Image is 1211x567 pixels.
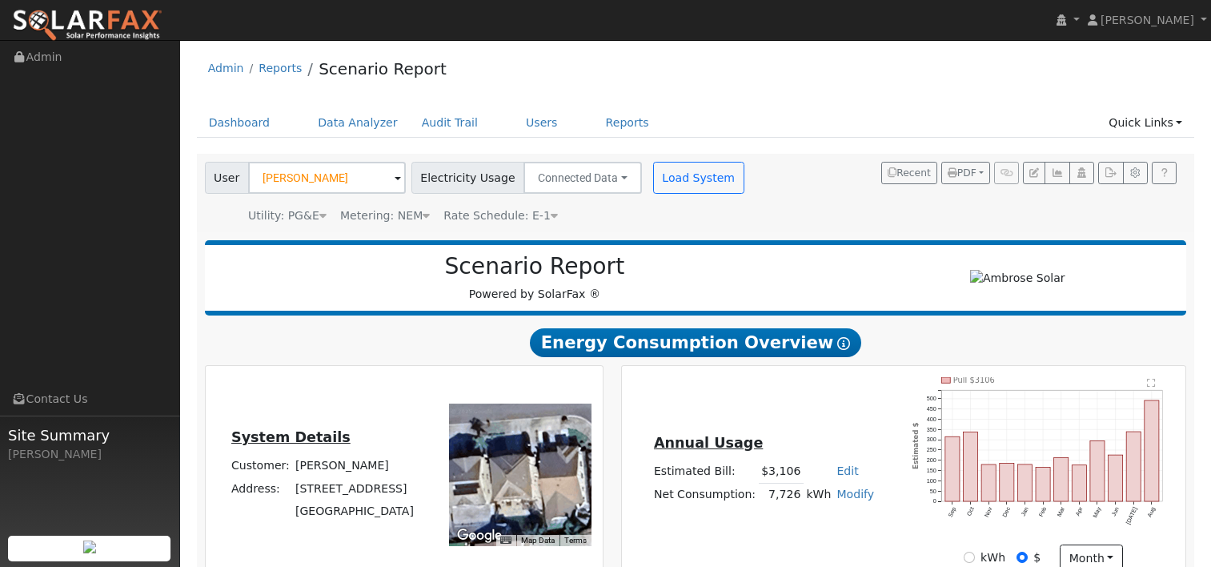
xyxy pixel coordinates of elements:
label: $ [1033,549,1041,566]
text: 350 [926,426,936,433]
text: Mar [1056,505,1067,518]
button: Keyboard shortcuts [500,535,511,546]
text: Oct [965,506,976,517]
td: [GEOGRAPHIC_DATA] [292,500,416,522]
div: Utility: PG&E [248,207,327,224]
button: Connected Data [523,162,642,194]
span: PDF [948,167,976,179]
button: Multi-Series Graph [1045,162,1069,184]
text: Estimated $ [912,423,920,470]
td: [STREET_ADDRESS] [292,477,416,500]
button: Login As [1069,162,1094,184]
text: 450 [926,405,936,412]
div: [PERSON_NAME] [8,446,171,463]
td: Customer: [228,455,292,477]
td: $3,106 [759,460,804,483]
rect: onclick="" [1090,441,1105,502]
text: Dec [1000,506,1012,519]
a: Help Link [1152,162,1177,184]
text: Sep [946,506,957,519]
rect: onclick="" [1054,458,1069,502]
text: Jun [1110,506,1121,517]
span: [PERSON_NAME] [1101,14,1194,26]
a: Scenario Report [319,59,447,78]
text: Aug [1146,506,1157,519]
a: Terms (opens in new tab) [564,536,587,545]
u: Annual Usage [654,435,763,451]
text: May [1091,506,1102,520]
div: Powered by SolarFax ® [213,253,857,303]
span: Site Summary [8,424,171,446]
u: System Details [231,429,351,445]
rect: onclick="" [1072,465,1086,501]
button: Load System [653,162,744,194]
td: Estimated Bill: [651,460,758,483]
button: PDF [941,162,990,184]
text: 300 [926,436,936,444]
rect: onclick="" [1126,432,1141,501]
label: kWh [980,549,1005,566]
a: Reports [259,62,302,74]
text: Apr [1074,505,1085,517]
text: Nov [983,506,994,519]
td: [PERSON_NAME] [292,455,416,477]
div: Metering: NEM [340,207,430,224]
input: Select a User [248,162,406,194]
i: Show Help [837,337,850,350]
img: Ambrose Solar [970,270,1065,287]
td: Address: [228,477,292,500]
a: Reports [594,108,661,138]
button: Settings [1123,162,1148,184]
text: Feb [1037,506,1048,518]
rect: onclick="" [945,436,960,501]
td: 7,726 [759,483,804,506]
text: 150 [926,467,936,474]
button: Edit User [1023,162,1045,184]
text: Jan [1020,506,1030,517]
a: Audit Trail [410,108,490,138]
rect: onclick="" [1145,400,1159,501]
a: Quick Links [1097,108,1194,138]
input: $ [1017,552,1028,563]
text: [DATE] [1125,506,1139,526]
text: 0 [932,498,936,505]
img: SolarFax [12,9,162,42]
span: Alias: HE1 [443,209,558,222]
a: Admin [208,62,244,74]
span: Electricity Usage [411,162,524,194]
text: Pull $3106 [953,376,995,384]
a: Open this area in Google Maps (opens a new window) [453,525,506,546]
text: 100 [926,477,936,485]
span: User [205,162,249,194]
text: 200 [926,456,936,464]
img: retrieve [83,541,96,553]
h2: Scenario Report [221,253,848,280]
rect: onclick="" [963,432,977,501]
a: Modify [836,488,874,501]
a: Edit [836,464,858,477]
text:  [1147,378,1156,388]
rect: onclick="" [1000,464,1014,502]
rect: onclick="" [981,464,996,501]
rect: onclick="" [1017,464,1032,501]
span: Energy Consumption Overview [530,328,861,357]
rect: onclick="" [1036,468,1050,502]
button: Export Interval Data [1098,162,1123,184]
text: 400 [926,416,936,423]
text: 250 [926,447,936,454]
text: 500 [926,395,936,402]
input: kWh [964,552,975,563]
a: Users [514,108,570,138]
td: kWh [804,483,834,506]
td: Net Consumption: [651,483,758,506]
a: Data Analyzer [306,108,410,138]
button: Map Data [521,535,555,546]
text: 50 [929,488,936,495]
img: Google [453,525,506,546]
a: Dashboard [197,108,283,138]
button: Recent [881,162,937,184]
rect: onclick="" [1109,455,1123,501]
